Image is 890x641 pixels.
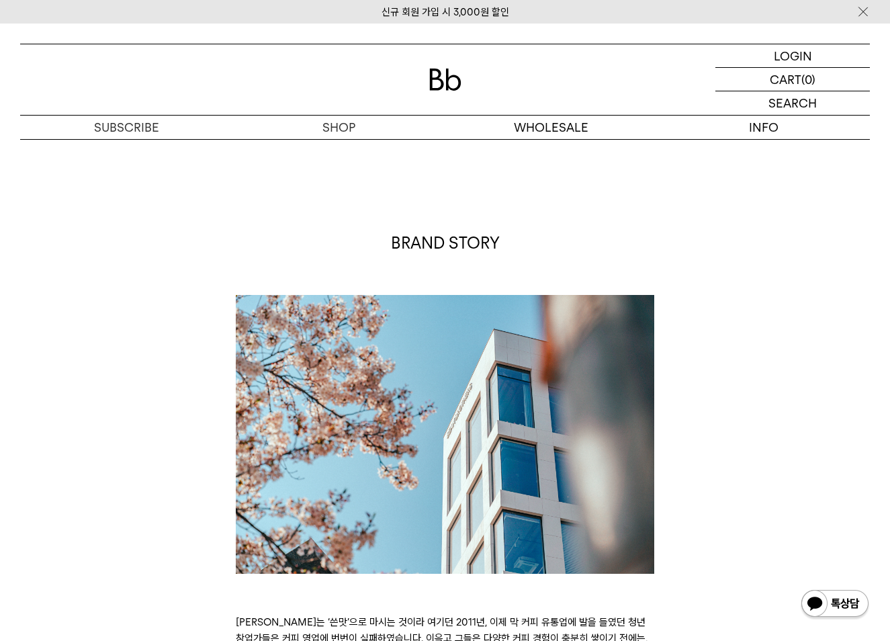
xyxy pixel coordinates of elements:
p: SEARCH [768,91,817,115]
a: LOGIN [715,44,870,68]
p: BRAND STORY [236,232,654,255]
p: (0) [801,68,815,91]
img: 로고 [429,69,461,91]
p: LOGIN [774,44,812,67]
a: SHOP [232,116,445,139]
p: CART [770,68,801,91]
a: SUBSCRIBE [20,116,232,139]
img: 카카오톡 채널 1:1 채팅 버튼 [800,589,870,621]
a: 신규 회원 가입 시 3,000원 할인 [382,6,509,18]
p: INFO [658,116,870,139]
a: CART (0) [715,68,870,91]
p: WHOLESALE [445,116,658,139]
